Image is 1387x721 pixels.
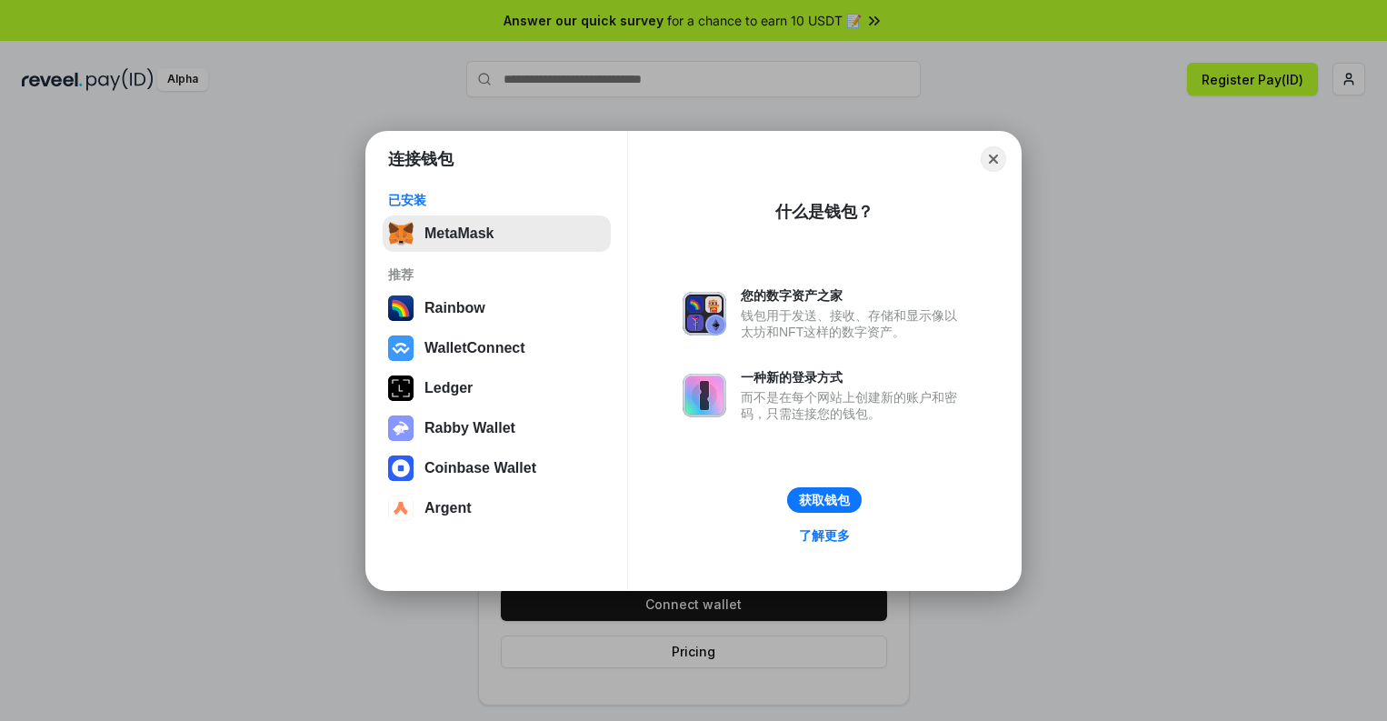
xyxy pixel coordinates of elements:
div: 推荐 [388,266,605,283]
div: WalletConnect [424,340,525,356]
div: 获取钱包 [799,492,850,508]
img: svg+xml,%3Csvg%20xmlns%3D%22http%3A%2F%2Fwww.w3.org%2F2000%2Fsvg%22%20fill%3D%22none%22%20viewBox... [683,292,726,335]
div: 了解更多 [799,527,850,544]
img: svg+xml,%3Csvg%20fill%3D%22none%22%20height%3D%2233%22%20viewBox%3D%220%200%2035%2033%22%20width%... [388,221,414,246]
h1: 连接钱包 [388,148,454,170]
button: WalletConnect [383,330,611,366]
button: Ledger [383,370,611,406]
button: Rabby Wallet [383,410,611,446]
img: svg+xml,%3Csvg%20xmlns%3D%22http%3A%2F%2Fwww.w3.org%2F2000%2Fsvg%22%20fill%3D%22none%22%20viewBox... [388,416,414,441]
div: 您的数字资产之家 [741,287,966,304]
div: Argent [424,500,472,516]
div: Rabby Wallet [424,420,515,436]
img: svg+xml,%3Csvg%20width%3D%2228%22%20height%3D%2228%22%20viewBox%3D%220%200%2028%2028%22%20fill%3D... [388,335,414,361]
button: Coinbase Wallet [383,450,611,486]
div: 什么是钱包？ [775,201,873,223]
img: svg+xml,%3Csvg%20xmlns%3D%22http%3A%2F%2Fwww.w3.org%2F2000%2Fsvg%22%20width%3D%2228%22%20height%3... [388,376,414,401]
div: 已安装 [388,192,605,208]
button: Rainbow [383,290,611,326]
div: Rainbow [424,300,485,316]
img: svg+xml,%3Csvg%20width%3D%2228%22%20height%3D%2228%22%20viewBox%3D%220%200%2028%2028%22%20fill%3D... [388,496,414,521]
div: Coinbase Wallet [424,460,536,476]
div: Ledger [424,380,473,396]
div: 一种新的登录方式 [741,369,966,386]
img: svg+xml,%3Csvg%20xmlns%3D%22http%3A%2F%2Fwww.w3.org%2F2000%2Fsvg%22%20fill%3D%22none%22%20viewBox... [683,374,726,417]
img: svg+xml,%3Csvg%20width%3D%22120%22%20height%3D%22120%22%20viewBox%3D%220%200%20120%20120%22%20fil... [388,295,414,321]
button: Argent [383,490,611,526]
button: Close [981,146,1006,172]
div: MetaMask [424,225,494,242]
div: 而不是在每个网站上创建新的账户和密码，只需连接您的钱包。 [741,389,966,422]
a: 了解更多 [788,524,861,547]
img: svg+xml,%3Csvg%20width%3D%2228%22%20height%3D%2228%22%20viewBox%3D%220%200%2028%2028%22%20fill%3D... [388,456,414,481]
div: 钱包用于发送、接收、存储和显示像以太坊和NFT这样的数字资产。 [741,307,966,340]
button: 获取钱包 [787,487,862,513]
button: MetaMask [383,215,611,252]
